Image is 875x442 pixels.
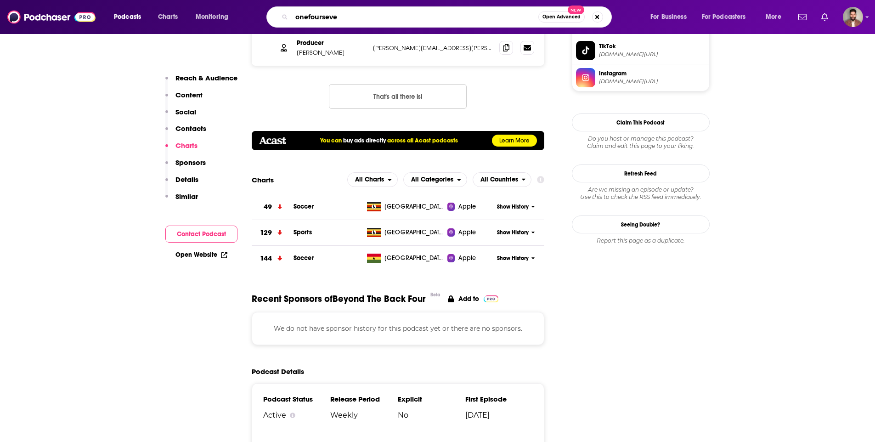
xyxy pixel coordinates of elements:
span: Logged in as calmonaghan [843,7,863,27]
button: open menu [644,10,698,24]
button: Content [165,91,203,108]
a: Open Website [175,251,227,259]
a: Apple [447,202,494,211]
span: instagram.com/beyondthebackfour [599,78,706,85]
p: Charts [175,141,198,150]
p: Reach & Audience [175,74,237,82]
div: Are we missing an episode or update? Use this to check the RSS feed immediately. [572,186,710,201]
button: Charts [165,141,198,158]
span: Charts [158,11,178,23]
span: All Charts [355,176,384,183]
div: Search podcasts, credits, & more... [275,6,621,28]
h3: Release Period [330,395,398,403]
p: Sponsors [175,158,206,167]
a: [GEOGRAPHIC_DATA] [363,202,447,211]
button: Sponsors [165,158,206,175]
img: acastlogo [259,137,286,144]
div: Beta [430,292,440,298]
span: New [568,6,584,14]
button: open menu [189,10,240,24]
span: TikTok [599,42,706,51]
h2: Platforms [347,172,398,187]
span: Recent Sponsors of Beyond The Back Four [252,293,426,305]
span: Monitoring [196,11,228,23]
p: Social [175,108,196,116]
p: Similar [175,192,198,201]
button: Social [165,108,196,125]
button: Similar [165,192,198,209]
span: Do you host or manage this podcast? [572,135,710,142]
button: Details [165,175,198,192]
span: For Business [650,11,687,23]
h2: Podcast Details [252,367,304,376]
button: Contact Podcast [165,226,237,243]
div: Active [263,411,331,419]
h3: 129 [260,227,272,238]
a: Charts [152,10,183,24]
a: Seeing Double? [572,215,710,233]
h3: 49 [264,202,272,212]
span: Uganda [384,202,444,211]
span: Show History [497,229,529,237]
h2: Countries [473,172,532,187]
button: open menu [759,10,793,24]
a: Soccer [294,254,314,262]
h2: Charts [252,176,274,184]
p: We do not have sponsor history for this podcast yet or there are no sponsors. [263,323,533,334]
span: More [766,11,781,23]
button: open menu [473,172,532,187]
a: Learn More [492,135,537,147]
img: Pro Logo [484,295,499,302]
button: Show History [494,255,538,262]
a: Sports [294,228,312,236]
span: For Podcasters [702,11,746,23]
h3: Podcast Status [263,395,331,403]
a: Apple [447,228,494,237]
div: Claim and edit this page to your liking. [572,135,710,150]
button: open menu [696,10,759,24]
span: Apple [458,254,476,263]
img: Podchaser - Follow, Share and Rate Podcasts [7,8,96,26]
a: 144 [252,246,294,271]
button: Open AdvancedNew [538,11,585,23]
span: Instagram [599,69,706,78]
button: Nothing here. [329,84,467,109]
a: Soccer [294,203,314,210]
a: 129 [252,220,294,245]
div: Report this page as a duplicate. [572,237,710,244]
span: [DATE] [465,411,533,419]
span: Uganda [384,228,444,237]
p: Details [175,175,198,184]
h2: Categories [403,172,467,187]
a: TikTok[DOMAIN_NAME][URL] [576,41,706,60]
button: open menu [403,172,467,187]
h3: First Episode [465,395,533,403]
p: Add to [458,295,479,303]
p: [PERSON_NAME][EMAIL_ADDRESS][PERSON_NAME][DOMAIN_NAME] [373,44,492,52]
a: Add to [448,293,499,305]
button: open menu [107,10,153,24]
h5: You can across all Acast podcasts [320,137,458,144]
span: Show History [497,255,529,262]
button: Show profile menu [843,7,863,27]
button: Show History [494,203,538,211]
button: Reach & Audience [165,74,237,91]
span: Show History [497,203,529,211]
span: Podcasts [114,11,141,23]
a: Show notifications dropdown [818,9,832,25]
span: Apple [458,202,476,211]
h3: Explicit [398,395,465,403]
span: Ghana [384,254,444,263]
button: Show History [494,229,538,237]
p: Producer [297,39,366,47]
button: Refresh Feed [572,164,710,182]
span: Weekly [330,411,398,419]
a: Instagram[DOMAIN_NAME][URL] [576,68,706,87]
img: User Profile [843,7,863,27]
span: All Countries [480,176,518,183]
a: [GEOGRAPHIC_DATA] [363,254,447,263]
